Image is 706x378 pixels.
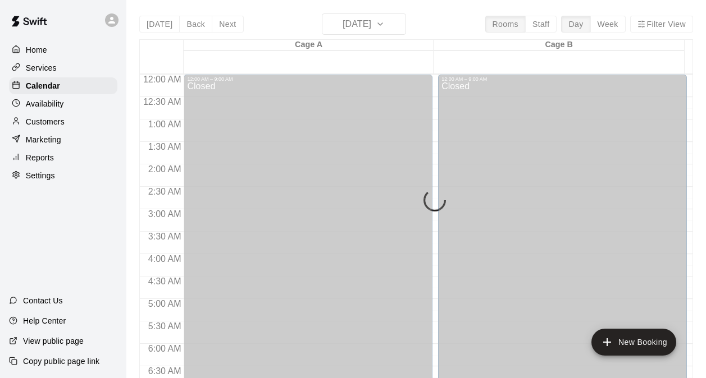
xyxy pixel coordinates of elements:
p: Customers [26,116,65,127]
span: 6:30 AM [145,366,184,376]
p: Home [26,44,47,56]
p: Contact Us [23,295,63,306]
span: 3:00 AM [145,209,184,219]
p: Availability [26,98,64,109]
span: 2:00 AM [145,164,184,174]
a: Availability [9,95,117,112]
span: 4:00 AM [145,254,184,264]
span: 1:00 AM [145,119,184,129]
div: Cage B [434,40,684,50]
button: add [591,329,676,356]
a: Reports [9,149,117,166]
a: Settings [9,167,117,184]
a: Customers [9,113,117,130]
div: 12:00 AM – 9:00 AM [187,76,429,82]
span: 5:30 AM [145,321,184,331]
span: 3:30 AM [145,232,184,241]
p: Reports [26,152,54,163]
span: 6:00 AM [145,344,184,353]
p: Marketing [26,134,61,145]
a: Services [9,59,117,76]
span: 1:30 AM [145,142,184,151]
div: Cage A [184,40,434,50]
span: 5:00 AM [145,299,184,308]
p: Settings [26,170,55,181]
span: 2:30 AM [145,187,184,196]
span: 12:00 AM [140,75,184,84]
span: 4:30 AM [145,276,184,286]
a: Marketing [9,131,117,148]
p: Copy public page link [23,356,99,367]
div: 12:00 AM – 9:00 AM [441,76,684,82]
a: Calendar [9,77,117,94]
p: Help Center [23,315,66,326]
span: 12:30 AM [140,97,184,107]
p: Calendar [26,80,60,91]
a: Home [9,42,117,58]
p: View public page [23,335,84,347]
p: Services [26,62,57,73]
